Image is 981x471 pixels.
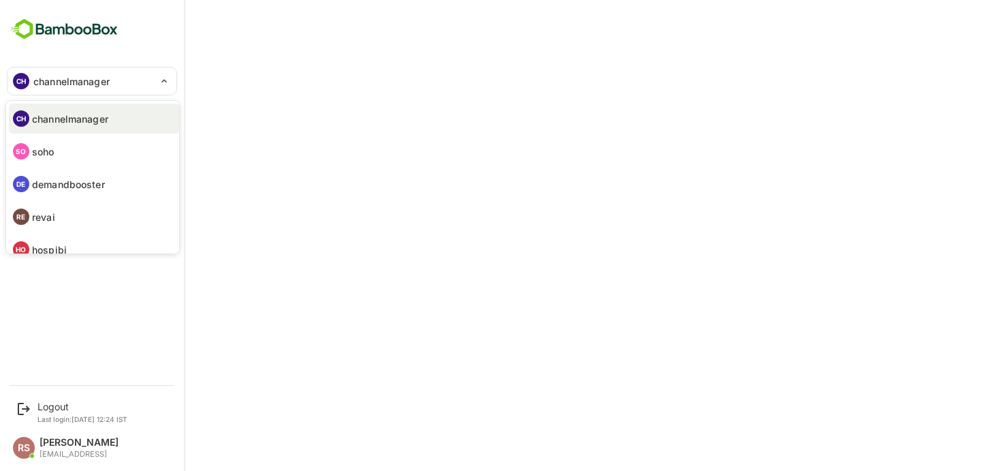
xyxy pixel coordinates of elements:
div: RE [13,209,29,225]
p: soho [32,145,54,159]
div: HO [13,241,29,258]
div: CH [13,110,29,127]
p: channelmanager [32,112,108,126]
p: revai [32,210,55,224]
p: demandbooster [32,177,105,192]
div: DE [13,176,29,192]
p: hospibi [32,243,67,257]
div: SO [13,143,29,159]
